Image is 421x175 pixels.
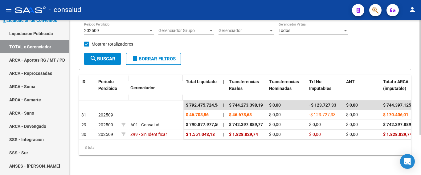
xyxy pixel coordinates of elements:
[229,122,263,127] span: $ 742.397.889,77
[229,112,252,117] span: $ 46.678,68
[309,122,321,127] span: $ 0,00
[186,79,217,84] span: Total Liquidado
[186,122,220,127] span: $ 790.877.977,50
[223,103,224,108] span: |
[346,122,358,127] span: $ 0,00
[81,122,86,127] span: 29
[381,75,421,102] datatable-header-cell: Total x ARCA (imputable)
[3,17,57,24] span: Liquidación de Convenios
[49,3,81,17] span: - consalud
[130,122,159,127] span: A01 - Consalud
[183,75,220,102] datatable-header-cell: Total Liquidado
[267,75,307,102] datatable-header-cell: Transferencias Nominadas
[223,79,224,84] span: |
[223,132,224,137] span: |
[309,79,331,91] span: Trf No Imputables
[383,112,408,117] span: $ 170.406,01
[400,154,415,169] div: Open Intercom Messenger
[229,132,258,137] span: $ 1.828.829,74
[227,75,267,102] datatable-header-cell: Transferencias Reales
[383,122,417,127] span: $ 742.397.889,77
[186,132,215,137] span: $ 1.551.043,18
[98,122,113,127] span: 202509
[92,40,133,48] span: Mostrar totalizadores
[223,122,224,127] span: |
[126,53,181,65] button: Borrar Filtros
[269,122,281,127] span: $ 0,00
[269,112,281,117] span: $ 0,00
[79,75,96,101] datatable-header-cell: ID
[81,112,86,117] span: 31
[344,75,381,102] datatable-header-cell: ANT
[383,132,412,137] span: $ 1.828.829,74
[186,103,220,108] span: $ 792.475.724,54
[269,132,281,137] span: $ 0,00
[346,103,358,108] span: $ 0,00
[309,132,321,137] span: $ 0,00
[223,112,224,117] span: |
[229,103,263,108] span: $ 744.273.398,19
[130,132,167,137] span: Z99 - Sin Identificar
[98,112,113,117] span: 202509
[130,85,155,90] span: Gerenciador
[269,79,299,91] span: Transferencias Nominadas
[128,81,183,95] datatable-header-cell: Gerenciador
[81,132,86,137] span: 30
[186,112,209,117] span: $ 46.703,86
[158,28,208,33] span: Gerenciador Grupo
[269,103,281,108] span: $ 0,00
[98,79,117,91] span: Período Percibido
[131,55,139,62] mat-icon: delete
[383,103,417,108] span: $ 744.397.125,52
[79,140,411,155] div: 3 total
[220,75,227,102] datatable-header-cell: |
[98,132,113,137] span: 202509
[309,103,336,108] span: -$ 123.727,33
[309,112,336,117] span: -$ 123.727,33
[409,6,416,13] mat-icon: person
[90,56,115,62] span: Buscar
[96,75,119,101] datatable-header-cell: Período Percibido
[383,79,408,91] span: Total x ARCA (imputable)
[131,56,176,62] span: Borrar Filtros
[346,79,355,84] span: ANT
[81,79,85,84] span: ID
[307,75,344,102] datatable-header-cell: Trf No Imputables
[90,55,97,62] mat-icon: search
[5,6,12,13] mat-icon: menu
[84,28,99,33] span: 202509
[279,28,290,33] span: Todos
[346,112,358,117] span: $ 0,00
[229,79,259,91] span: Transferencias Reales
[219,28,268,33] span: Gerenciador
[84,53,121,65] button: Buscar
[346,132,358,137] span: $ 0,00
